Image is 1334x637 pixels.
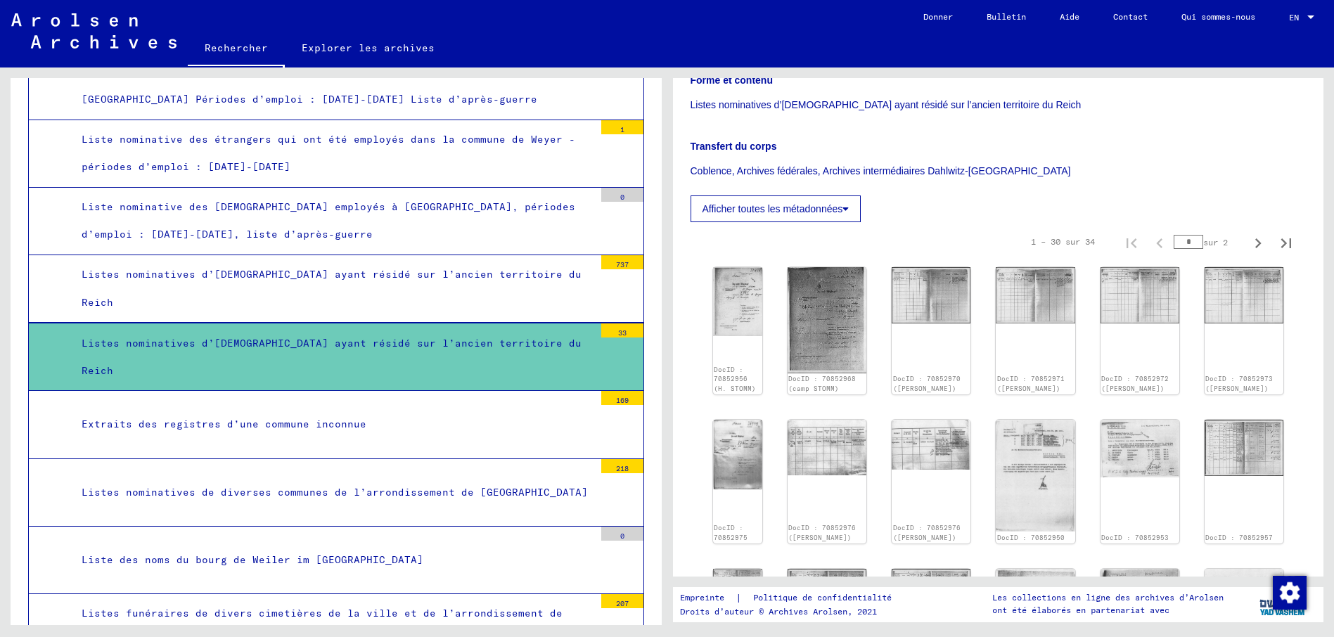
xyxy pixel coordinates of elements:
img: 001.jpg [892,267,970,323]
a: DocID : 70852972 ([PERSON_NAME]) [1101,375,1169,392]
a: Explorer les archives [285,31,451,65]
div: 169 [601,391,643,405]
img: 001.jpg [1101,569,1179,625]
font: sur 2 [1203,237,1228,247]
div: 33 [601,323,643,337]
a: DocID : 70852973 ([PERSON_NAME]) [1205,375,1273,392]
a: DocID : 70852968 (camp STOMM) [788,375,856,392]
div: Listes nominatives d’[DEMOGRAPHIC_DATA] ayant résidé sur l’ancien territoire du Reich [71,261,594,316]
p: Les collections en ligne des archives d’Arolsen [992,591,1224,604]
div: 1 [601,120,643,134]
img: 001.jpg [996,420,1075,532]
img: 001.jpg [788,267,866,373]
a: DocID : 70852971 ([PERSON_NAME]) [997,375,1065,392]
div: Extraits des registres d’une commune inconnue [71,411,594,438]
font: | [736,591,742,605]
img: 001.jpg [713,420,762,489]
p: ont été élaborés en partenariat avec [992,604,1224,617]
a: DocID : 70852970 ([PERSON_NAME]) [893,375,961,392]
img: 001.jpg [1205,267,1283,323]
button: Page suivante [1244,228,1272,256]
img: 001.jpg [1205,420,1283,476]
a: DocID : 70852976 ([PERSON_NAME]) [788,524,856,541]
a: Empreinte [680,591,736,605]
div: Modifier le consentement [1272,575,1306,609]
b: Transfert du corps [691,141,777,152]
button: Afficher toutes les métadonnées [691,195,861,222]
div: Liste des noms du bourg de Weiler im [GEOGRAPHIC_DATA] [71,546,594,574]
p: Droits d’auteur © Archives Arolsen, 2021 [680,605,909,618]
div: 218 [601,459,643,473]
div: 0 [601,527,643,541]
img: 001.jpg [1101,420,1179,477]
a: DocID : 70852953 [1101,534,1169,541]
p: Listes nominatives d’[DEMOGRAPHIC_DATA] ayant résidé sur l’ancien territoire du Reich [691,98,1307,112]
button: Page précédente [1146,228,1174,256]
a: Politique de confidentialité [742,591,909,605]
p: Coblence, Archives fédérales, Archives intermédiaires Dahlwitz-[GEOGRAPHIC_DATA] [691,164,1307,179]
img: 002.jpg [892,420,970,470]
img: 001.jpg [996,569,1075,626]
img: yv_logo.png [1257,586,1309,622]
div: Listes nominatives de diverses communes de l’arrondissement de [GEOGRAPHIC_DATA] [71,479,594,506]
b: Forme et contenu [691,75,773,86]
img: Arolsen_neg.svg [11,13,177,49]
img: 001.jpg [788,569,866,625]
a: DocID : 70852957 [1205,534,1273,541]
a: DocID : 70852956 (H. STOMM) [714,366,756,392]
font: Afficher toutes les métadonnées [703,203,843,214]
img: 001.jpg [1101,267,1179,323]
a: DocID : 70852975 [714,524,748,541]
button: Dernière page [1272,228,1300,256]
img: 001.jpg [996,267,1075,323]
a: Rechercher [188,31,285,67]
div: Liste nominative des étrangers qui ont été employés dans la commune de Weyer - périodes d’emploi ... [71,126,594,181]
a: DocID : 70852950 [997,534,1065,541]
div: 207 [601,594,643,608]
img: Modifier le consentement [1273,576,1307,610]
div: 737 [601,255,643,269]
img: 001.jpg [788,420,866,475]
div: Listes nominatives d’[DEMOGRAPHIC_DATA] ayant résidé sur l’ancien territoire du Reich [71,330,594,385]
div: Liste nominative des [DEMOGRAPHIC_DATA] employés à [GEOGRAPHIC_DATA], périodes d’emploi : [DATE]-... [71,193,594,248]
div: Listes nominatives concernant les [DEMOGRAPHIC_DATA] employés en [GEOGRAPHIC_DATA] Périodes d’emp... [71,58,594,113]
span: EN [1289,13,1304,22]
img: 001.jpg [892,569,970,625]
div: 0 [601,188,643,202]
a: DocID : 70852976 ([PERSON_NAME]) [893,524,961,541]
img: 001.jpg [713,569,762,604]
img: 001.jpg [713,267,762,336]
div: 1 – 30 sur 34 [1031,236,1095,248]
button: Première page [1117,228,1146,256]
